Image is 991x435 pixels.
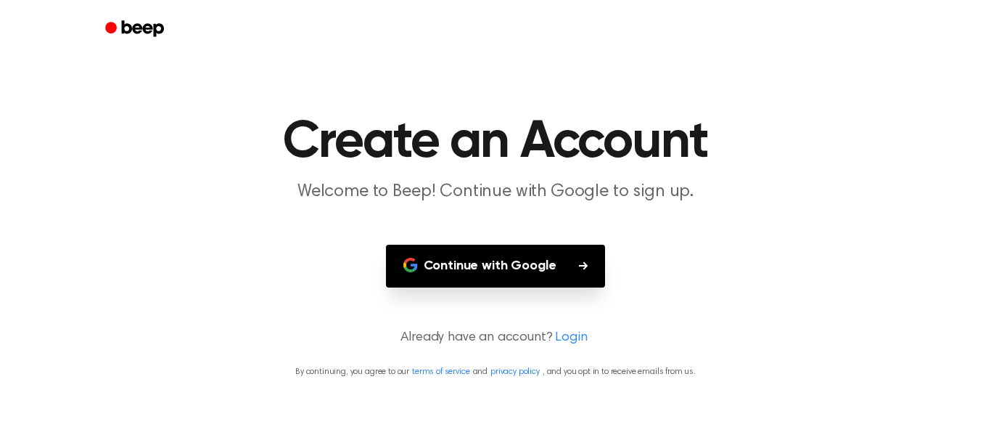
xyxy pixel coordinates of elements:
[95,15,177,44] a: Beep
[17,365,974,378] p: By continuing, you agree to our and , and you opt in to receive emails from us.
[124,116,867,168] h1: Create an Account
[17,328,974,348] p: Already have an account?
[386,245,606,288] button: Continue with Google
[490,367,540,376] a: privacy policy
[217,180,774,204] p: Welcome to Beep! Continue with Google to sign up.
[412,367,469,376] a: terms of service
[555,328,587,348] a: Login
